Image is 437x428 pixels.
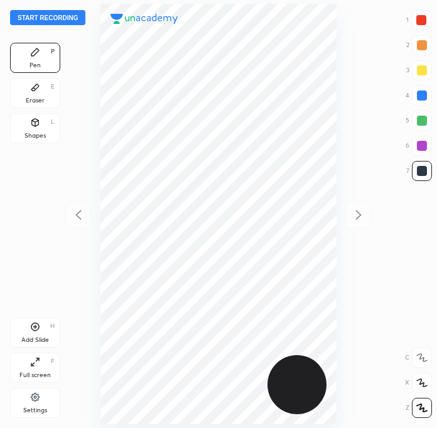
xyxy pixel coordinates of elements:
div: Add Slide [21,337,49,343]
div: 4 [406,85,432,106]
div: Shapes [24,133,46,139]
div: F [51,358,55,365]
div: Eraser [26,97,45,104]
div: E [51,84,55,90]
div: X [405,373,432,393]
div: Settings [23,407,47,414]
div: H [50,323,55,329]
div: 5 [406,111,432,131]
div: 1 [406,10,431,30]
div: Pen [30,62,41,69]
button: Start recording [10,10,85,25]
div: Full screen [19,372,51,378]
div: 6 [406,136,432,156]
div: L [51,119,55,125]
div: 2 [406,35,432,55]
div: P [51,48,55,55]
div: C [405,348,432,368]
img: logo.38c385cc.svg [111,14,178,24]
div: 3 [406,60,432,80]
div: 7 [406,161,432,181]
div: Z [406,398,432,418]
